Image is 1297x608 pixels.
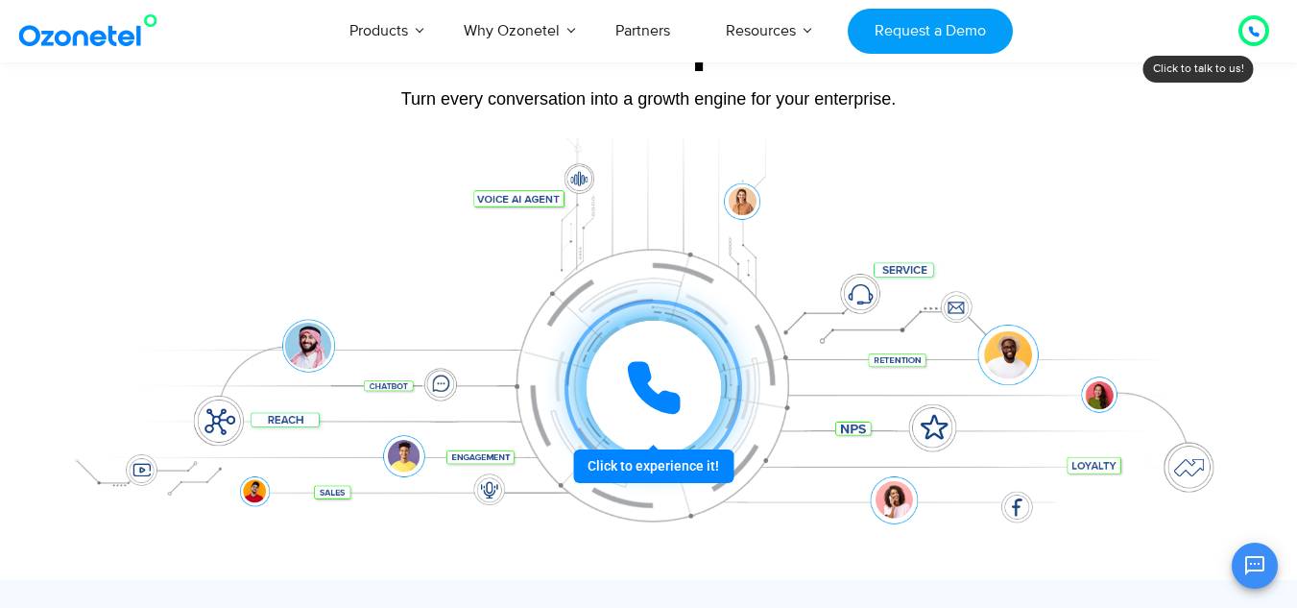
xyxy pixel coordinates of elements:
[1232,543,1278,589] button: Open chat
[848,9,1012,54] a: Request a Demo
[49,88,1249,109] div: Turn every conversation into a growth engine for your enterprise.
